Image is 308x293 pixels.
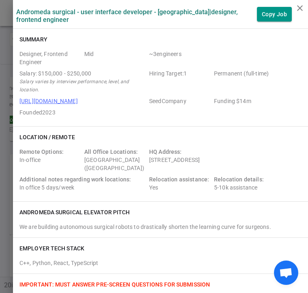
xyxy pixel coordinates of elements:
span: All Office Locations: [84,149,138,155]
span: Hiring Target [149,69,211,94]
span: Level [84,50,146,66]
div: Salary Range [19,69,146,78]
span: Roles [19,50,81,66]
span: Employer Stage e.g. Series A [149,97,211,105]
h6: EMPLOYER TECH STACK [19,244,84,252]
span: Job Type [214,69,276,94]
span: Team Count [149,50,211,66]
span: C++, Python, React, TypeScript [19,260,98,266]
div: Yes [149,175,211,192]
h6: Summary [19,35,47,43]
div: [GEOGRAPHIC_DATA] ([GEOGRAPHIC_DATA]) [84,148,146,172]
span: Relocation assistance: [149,176,209,183]
button: Copy Job [257,7,292,22]
div: Open chat [274,261,298,285]
div: [STREET_ADDRESS] [149,148,276,172]
span: Relocation details: [214,176,264,183]
h6: Andromeda Surgical elevator pitch [19,208,130,216]
div: We are building autonomous surgical robots to drastically shorten the learning curve for surgeons. [19,223,302,231]
span: HQ Address: [149,149,182,155]
span: Company URL [19,97,146,105]
div: In office 5 days/week [19,175,146,192]
span: Remote Options: [19,149,64,155]
span: IMPORTANT: Must Answer Pre-screen Questions for Submission [19,281,210,288]
label: Andromeda Surgical - User Interface Developer - [GEOGRAPHIC_DATA] | Designer, Frontend Engineer [16,8,257,24]
span: Additional notes regarding work locations: [19,176,131,183]
h6: Location / Remote [19,133,75,141]
div: 5-10k assistance [214,175,276,192]
i: Salary varies by interview performance, level, and location. [19,79,129,93]
span: Employer Founded [19,108,81,116]
a: [URL][DOMAIN_NAME] [19,98,78,104]
i: close [295,3,305,13]
span: Employer Founding [214,97,276,105]
div: In-office [19,148,81,172]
